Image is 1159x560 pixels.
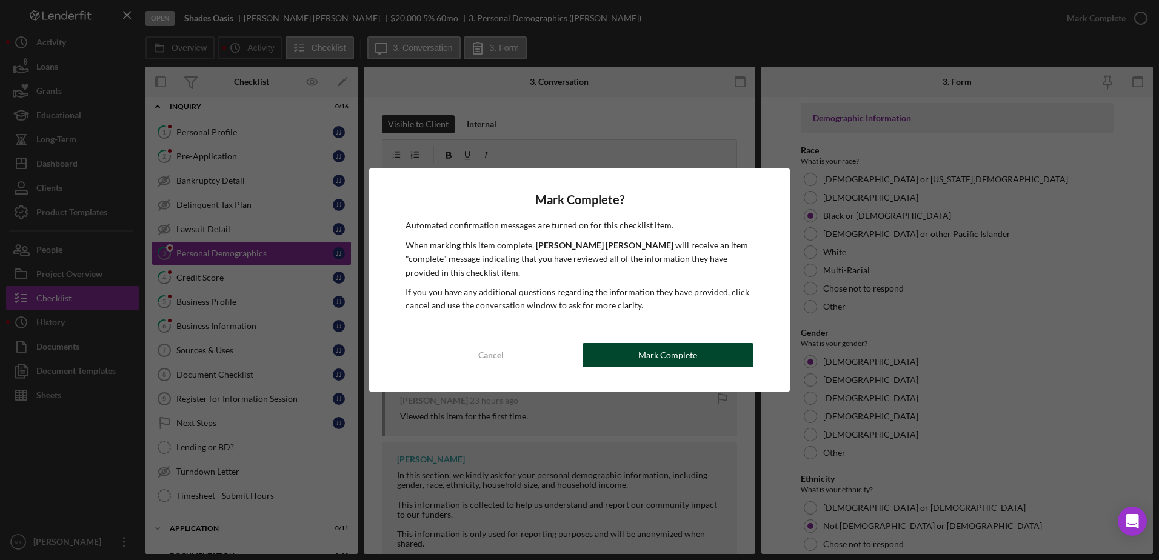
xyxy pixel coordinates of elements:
button: Cancel [406,343,576,367]
h4: Mark Complete? [406,193,753,207]
p: When marking this item complete, will receive an item "complete" message indicating that you have... [406,239,753,279]
div: Open Intercom Messenger [1118,507,1147,536]
p: If you you have any additional questions regarding the information they have provided, click canc... [406,285,753,313]
div: Cancel [478,343,504,367]
b: [PERSON_NAME] [PERSON_NAME] [536,240,673,250]
button: Mark Complete [583,343,753,367]
div: Mark Complete [638,343,697,367]
p: Automated confirmation messages are turned on for this checklist item. [406,219,753,232]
